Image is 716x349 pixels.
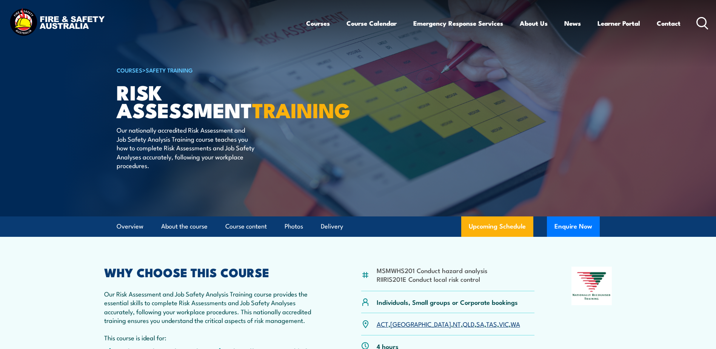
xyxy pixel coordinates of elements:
h2: WHY CHOOSE THIS COURSE [104,267,325,277]
a: Course content [225,216,267,236]
p: Individuals, Small groups or Corporate bookings [377,298,518,306]
a: NT [453,319,461,328]
a: ACT [377,319,388,328]
a: VIC [499,319,509,328]
p: This course is ideal for: [104,333,325,342]
a: QLD [463,319,474,328]
a: Courses [306,13,330,33]
a: Course Calendar [346,13,397,33]
a: TAS [486,319,497,328]
a: Delivery [321,216,343,236]
strong: TRAINING [252,94,350,125]
li: MSMWHS201 Conduct hazard analysis [377,266,487,275]
a: COURSES [117,66,142,74]
a: SA [476,319,484,328]
a: Safety Training [146,66,193,74]
p: Our nationally accredited Risk Assessment and Job Safety Analysis Training course teaches you how... [117,125,254,170]
li: RIIRIS201E Conduct local risk control [377,275,487,283]
a: Learner Portal [597,13,640,33]
img: Nationally Recognised Training logo. [571,267,612,305]
p: , , , , , , , [377,320,520,328]
p: Our Risk Assessment and Job Safety Analysis Training course provides the essential skills to comp... [104,289,325,325]
button: Enquire Now [547,216,600,237]
a: [GEOGRAPHIC_DATA] [390,319,451,328]
a: Overview [117,216,143,236]
a: Contact [657,13,681,33]
a: News [564,13,581,33]
a: Emergency Response Services [413,13,503,33]
a: Upcoming Schedule [461,216,533,237]
a: About the course [161,216,208,236]
a: WA [511,319,520,328]
a: About Us [520,13,548,33]
h1: Risk Assessment [117,83,303,118]
a: Photos [285,216,303,236]
h6: > [117,65,303,74]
